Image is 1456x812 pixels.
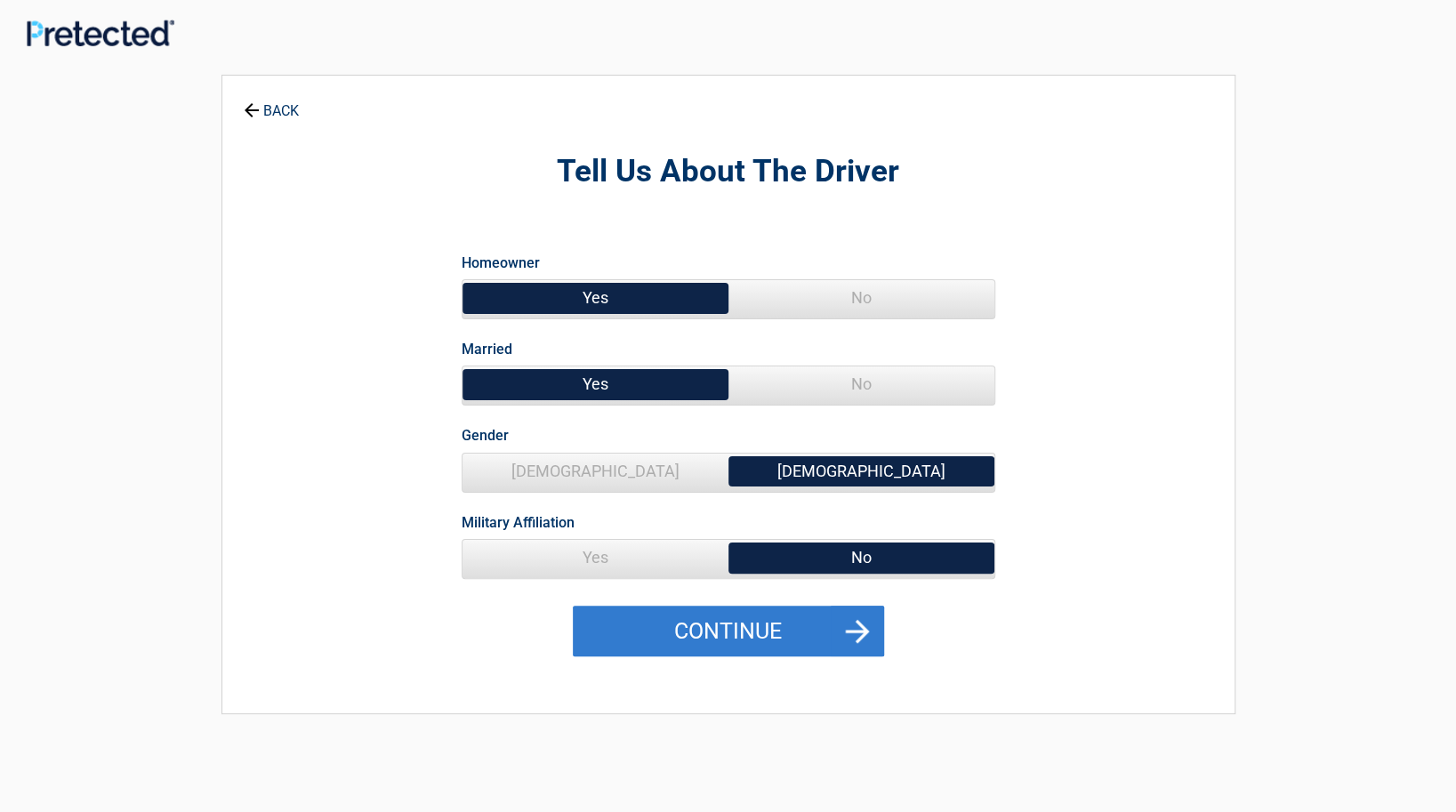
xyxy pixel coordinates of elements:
[462,511,575,535] label: Military Affiliation
[27,20,174,46] img: Main Logo
[320,151,1137,193] h2: Tell Us About The Driver
[728,366,994,402] span: No
[463,366,728,402] span: Yes
[463,540,728,575] span: Yes
[462,423,509,447] label: Gender
[240,87,302,118] a: BACK
[462,251,540,275] label: Homeowner
[463,280,728,316] span: Yes
[728,280,994,316] span: No
[462,337,512,361] label: Married
[728,454,994,489] span: [DEMOGRAPHIC_DATA]
[728,540,994,575] span: No
[463,454,728,489] span: [DEMOGRAPHIC_DATA]
[573,606,884,657] button: Continue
